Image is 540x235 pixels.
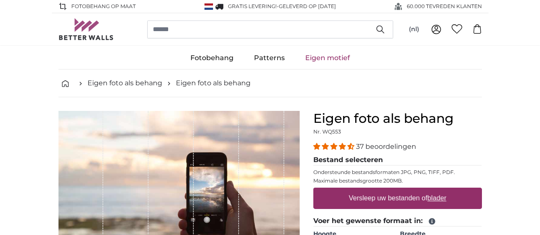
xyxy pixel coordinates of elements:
span: Geleverd op [DATE] [279,3,336,9]
a: Eigen foto als behang [88,78,162,88]
p: Ondersteunde bestandsformaten JPG, PNG, TIFF, PDF. [313,169,482,176]
span: GRATIS levering! [228,3,277,9]
legend: Bestand selecteren [313,155,482,165]
a: Eigen foto als behang [176,78,251,88]
a: Patterns [244,47,295,69]
a: Eigen motief [295,47,360,69]
span: 4.32 stars [313,142,356,151]
u: blader [427,194,446,202]
span: 60.000 TEVREDEN KLANTEN [407,3,482,10]
span: 37 beoordelingen [356,142,416,151]
span: - [277,3,336,9]
legend: Voer het gewenste formaat in: [313,216,482,226]
a: Fotobehang [180,47,244,69]
nav: breadcrumbs [58,70,482,97]
img: Nederland [204,3,213,10]
span: FOTOBEHANG OP MAAT [71,3,136,10]
span: Nr. WQ553 [313,128,341,135]
h1: Eigen foto als behang [313,111,482,126]
p: Maximale bestandsgrootte 200MB. [313,177,482,184]
img: Betterwalls [58,18,114,40]
label: Versleep uw bestanden of [345,190,450,207]
button: (nl) [402,22,426,37]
